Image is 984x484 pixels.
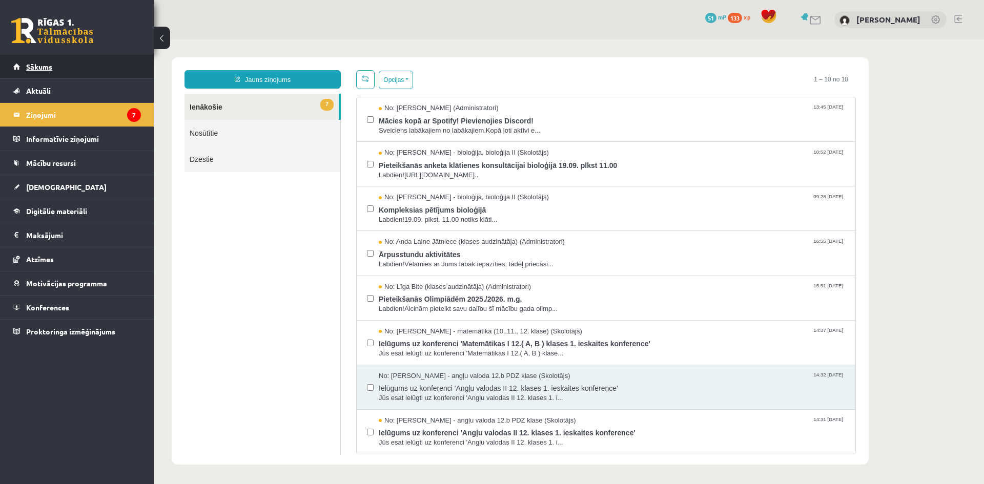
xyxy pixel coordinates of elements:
span: No: [PERSON_NAME] (Administratori) [225,64,345,74]
a: [DEMOGRAPHIC_DATA] [13,175,141,199]
span: No: [PERSON_NAME] - angļu valoda 12.b PDZ klase (Skolotājs) [225,332,417,342]
a: Proktoringa izmēģinājums [13,320,141,343]
a: 7Ienākošie [31,54,185,80]
span: Labdien![URL][DOMAIN_NAME].. [225,131,691,141]
span: Mācies kopā ar Spotify! Pievienojies Discord! [225,74,691,87]
a: No: [PERSON_NAME] - bioloģija, bioloģija II (Skolotājs) 09:28 [DATE] Kompleksias pētījums bioloģi... [225,153,691,185]
a: Digitālie materiāli [13,199,141,223]
a: No: Anda Laine Jātniece (klases audzinātāja) (Administratori) 16:55 [DATE] Ārpusstundu aktivitāte... [225,198,691,229]
legend: Maksājumi [26,223,141,247]
span: [DEMOGRAPHIC_DATA] [26,182,107,192]
span: No: Anda Laine Jātniece (klases audzinātāja) (Administratori) [225,198,411,207]
a: No: [PERSON_NAME] - matemātika (10.,11., 12. klase) (Skolotājs) 14:37 [DATE] Ielūgums uz konferen... [225,287,691,319]
a: Atzīmes [13,247,141,271]
a: No: [PERSON_NAME] (Administratori) 13:45 [DATE] Mācies kopā ar Spotify! Pievienojies Discord! Sve... [225,64,691,96]
span: No: Līga Bite (klases audzinātāja) (Administratori) [225,243,377,252]
span: 1 – 10 no 10 [652,31,702,49]
span: 09:28 [DATE] [658,153,691,161]
a: No: [PERSON_NAME] - bioloģija, bioloģija II (Skolotājs) 10:52 [DATE] Pieteikšanās anketa klātiene... [225,109,691,140]
a: Aktuāli [13,79,141,102]
span: 13:45 [DATE] [658,64,691,72]
span: Pieteikšanās anketa klātienes konsultācijai bioloģijā 19.09. plkst 11.00 [225,118,691,131]
span: Labdien!Aicinām pieteikt savu dalību šī mācību gada olimp... [225,265,691,275]
a: Sākums [13,55,141,78]
span: Jūs esat ielūgti uz konferenci 'Angļu valodas II 12. klases 1. i... [225,354,691,364]
i: 7 [127,108,141,122]
span: Mācību resursi [26,158,76,167]
button: Opcijas [225,31,259,50]
span: Labdien!Vēlamies ar Jums labāk iepazīties, tādēļ priecāsi... [225,220,691,230]
span: Ārpusstundu aktivitātes [225,207,691,220]
span: 15:51 [DATE] [658,243,691,250]
span: Proktoringa izmēģinājums [26,327,115,336]
span: 14:31 [DATE] [658,376,691,384]
span: Sveiciens labākajiem no labākajiem,Kopā ļoti aktīvi e... [225,87,691,96]
span: 10:52 [DATE] [658,109,691,116]
span: No: [PERSON_NAME] - bioloģija, bioloģija II (Skolotājs) [225,153,395,163]
a: Jauns ziņojums [31,31,187,49]
a: Ziņojumi7 [13,103,141,127]
span: mP [718,13,726,21]
a: Motivācijas programma [13,271,141,295]
a: Informatīvie ziņojumi [13,127,141,151]
span: Labdien!19.09. plkst. 11.00 notiks klāti... [225,176,691,185]
a: [PERSON_NAME] [856,14,920,25]
span: Jūs esat ielūgti uz konferenci 'Matemātikas I 12.( A, B ) klase... [225,309,691,319]
span: Kompleksias pētījums bioloģijā [225,163,691,176]
span: Sākums [26,62,52,71]
span: Atzīmes [26,255,54,264]
legend: Ziņojumi [26,103,141,127]
a: Rīgas 1. Tālmācības vidusskola [11,18,93,44]
span: 7 [167,59,180,71]
a: Konferences [13,296,141,319]
a: No: Līga Bite (klases audzinātāja) (Administratori) 15:51 [DATE] Pieteikšanās Olimpiādēm 2025./20... [225,243,691,275]
span: Ielūgums uz konferenci 'Angļu valodas II 12. klases 1. ieskaites konference' [225,386,691,398]
span: 133 [728,13,742,23]
span: Ielūgums uz konferenci 'Matemātikas I 12.( A, B ) klases 1. ieskaites konference' [225,297,691,309]
a: 133 xp [728,13,755,21]
a: Nosūtītie [31,80,187,107]
span: Konferences [26,303,69,312]
span: 51 [705,13,716,23]
span: Motivācijas programma [26,279,107,288]
a: Maksājumi [13,223,141,247]
span: xp [744,13,750,21]
a: Mācību resursi [13,151,141,175]
span: 14:37 [DATE] [658,287,691,295]
a: Dzēstie [31,107,187,133]
span: Pieteikšanās Olimpiādēm 2025./2026. m.g. [225,252,691,265]
img: Roberts Demidovičs [839,15,850,26]
legend: Informatīvie ziņojumi [26,127,141,151]
span: 14:32 [DATE] [658,332,691,340]
span: No: [PERSON_NAME] - matemātika (10.,11., 12. klase) (Skolotājs) [225,287,428,297]
span: 16:55 [DATE] [658,198,691,205]
span: No: [PERSON_NAME] - bioloģija, bioloģija II (Skolotājs) [225,109,395,118]
a: No: [PERSON_NAME] - angļu valoda 12.b PDZ klase (Skolotājs) 14:32 [DATE] Ielūgums uz konferenci '... [225,332,691,364]
span: Ielūgums uz konferenci 'Angļu valodas II 12. klases 1. ieskaites konference' [225,341,691,354]
span: Digitālie materiāli [26,206,87,216]
span: Aktuāli [26,86,51,95]
a: 51 mP [705,13,726,21]
span: Jūs esat ielūgti uz konferenci 'Angļu valodas II 12. klases 1. i... [225,398,691,408]
span: No: [PERSON_NAME] - angļu valoda 12.b PDZ klase (Skolotājs) [225,376,422,386]
a: No: [PERSON_NAME] - angļu valoda 12.b PDZ klase (Skolotājs) 14:31 [DATE] Ielūgums uz konferenci '... [225,376,691,408]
